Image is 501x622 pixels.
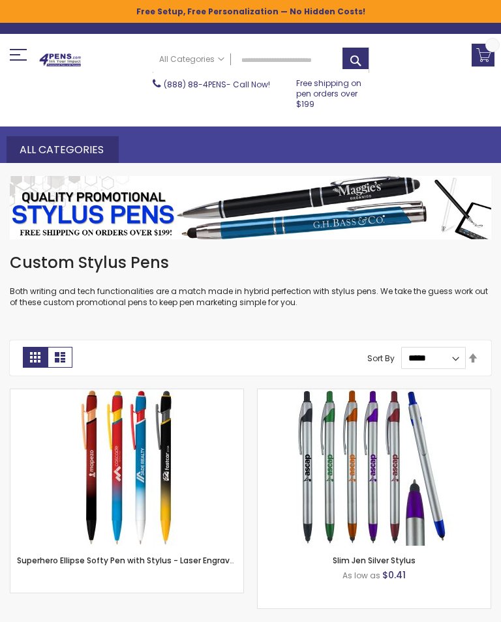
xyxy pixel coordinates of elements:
[164,79,226,90] a: (888) 88-4PENS
[296,389,453,400] a: Slim Jen Silver Stylus
[49,389,205,400] a: Superhero Ellipse Softy Pen with Stylus - Laser Engraved
[296,73,369,110] div: Free shipping on pen orders over $199
[49,389,205,546] img: Superhero Ellipse Softy Pen with Stylus - Laser Engraved
[10,176,491,239] img: Stylus Pens
[7,136,119,164] div: All Categories
[164,79,270,90] span: - Call Now!
[382,569,406,582] span: $0.41
[342,570,380,581] span: As low as
[10,252,491,308] div: Both writing and tech functionalities are a match made in hybrid perfection with stylus pens. We ...
[39,53,81,67] img: 4Pens Custom Pens and Promotional Products
[333,555,416,566] a: Slim Jen Silver Stylus
[367,352,395,363] label: Sort By
[153,47,231,72] a: All Categories
[10,252,491,273] h1: Custom Stylus Pens
[159,54,224,65] span: All Categories
[23,347,48,368] strong: Grid
[17,555,240,566] a: Superhero Ellipse Softy Pen with Stylus - Laser Engraved
[296,389,453,546] img: Slim Jen Silver Stylus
